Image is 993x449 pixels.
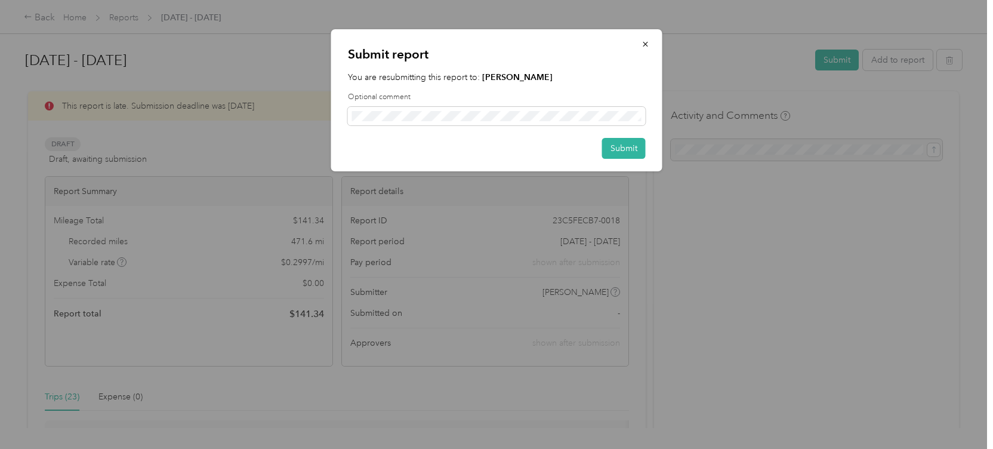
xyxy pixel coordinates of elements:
strong: [PERSON_NAME] [482,72,553,82]
p: Submit report [348,46,646,63]
button: Submit [602,138,646,159]
label: Optional comment [348,92,646,103]
p: You are resubmitting this report to: [348,71,646,84]
iframe: Everlance-gr Chat Button Frame [926,382,993,449]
